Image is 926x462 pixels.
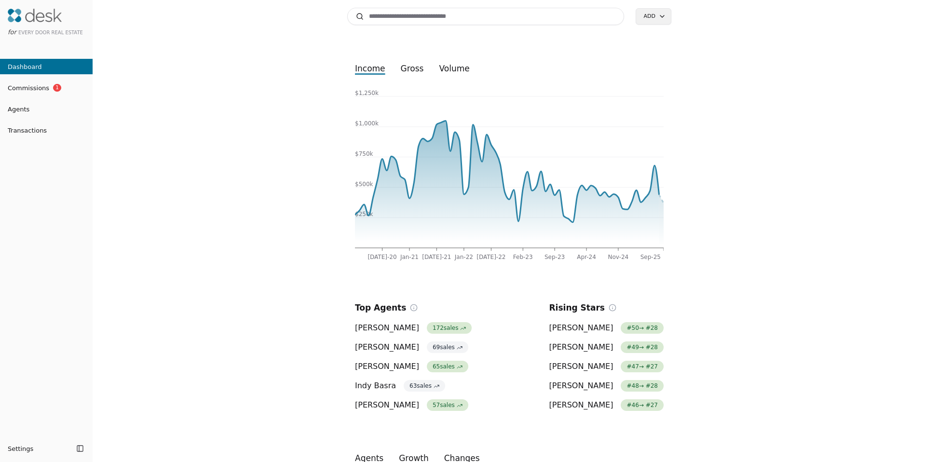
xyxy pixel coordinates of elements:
[454,254,473,260] tspan: Jan-22
[355,399,419,411] span: [PERSON_NAME]
[355,361,419,372] span: [PERSON_NAME]
[621,322,664,334] span: # 50 → # 28
[640,254,661,260] tspan: Sep-25
[347,60,393,77] button: income
[549,341,613,353] span: [PERSON_NAME]
[621,399,664,411] span: # 46 → # 27
[549,301,605,314] h2: Rising Stars
[621,341,664,353] span: # 49 → # 28
[422,254,451,260] tspan: [DATE]-21
[355,120,379,127] tspan: $1,000k
[431,60,477,77] button: volume
[545,254,565,260] tspan: Sep-23
[513,254,533,260] tspan: Feb-23
[355,150,373,157] tspan: $750k
[608,254,629,260] tspan: Nov-24
[400,254,419,260] tspan: Jan-21
[427,361,468,372] span: 65 sales
[368,254,396,260] tspan: [DATE]-20
[53,84,61,92] span: 1
[355,301,406,314] h2: Top Agents
[477,254,505,260] tspan: [DATE]-22
[8,444,33,454] span: Settings
[4,441,73,456] button: Settings
[427,399,468,411] span: 57 sales
[549,380,613,392] span: [PERSON_NAME]
[18,30,83,35] span: Every Door Real Estate
[549,361,613,372] span: [PERSON_NAME]
[355,322,419,334] span: [PERSON_NAME]
[355,211,373,217] tspan: $250k
[549,322,613,334] span: [PERSON_NAME]
[355,380,396,392] span: Indy Basra
[8,28,16,36] span: for
[427,341,468,353] span: 69 sales
[577,254,596,260] tspan: Apr-24
[355,341,419,353] span: [PERSON_NAME]
[621,380,664,392] span: # 48 → # 28
[621,361,664,372] span: # 47 → # 27
[355,181,373,188] tspan: $500k
[636,8,671,25] button: Add
[427,322,472,334] span: 172 sales
[355,90,379,96] tspan: $1,250k
[404,380,445,392] span: 63 sales
[549,399,613,411] span: [PERSON_NAME]
[393,60,432,77] button: gross
[8,9,62,22] img: Desk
